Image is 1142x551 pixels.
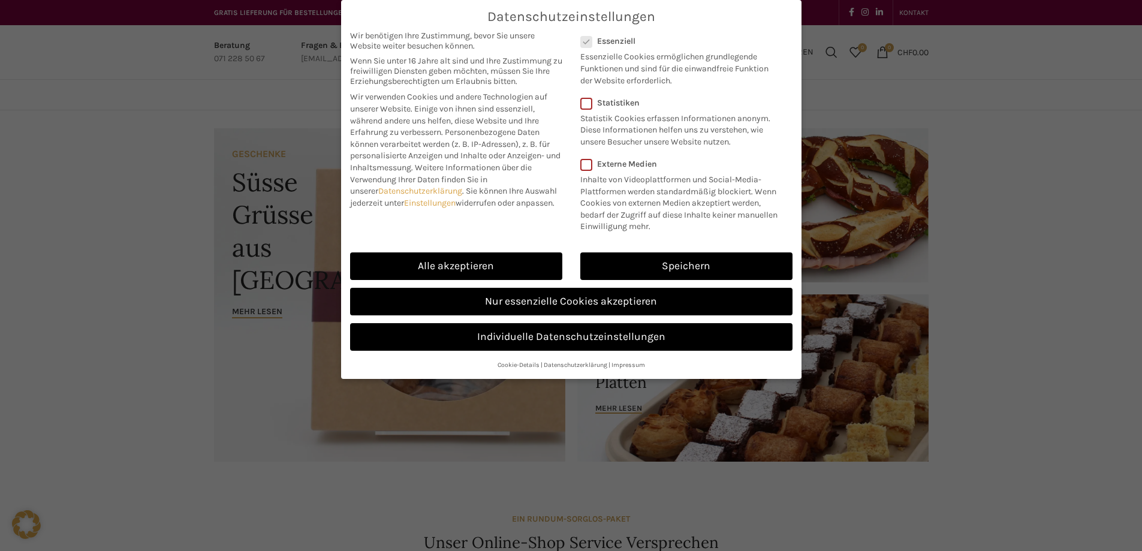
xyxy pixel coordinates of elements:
a: Speichern [580,252,793,280]
p: Inhalte von Videoplattformen und Social-Media-Plattformen werden standardmäßig blockiert. Wenn Co... [580,169,785,233]
label: Essenziell [580,36,777,46]
a: Cookie-Details [498,361,540,369]
a: Datenschutzerklärung [544,361,607,369]
p: Statistik Cookies erfassen Informationen anonym. Diese Informationen helfen uns zu verstehen, wie... [580,108,777,148]
a: Individuelle Datenschutzeinstellungen [350,323,793,351]
span: Weitere Informationen über die Verwendung Ihrer Daten finden Sie in unserer . [350,162,532,196]
label: Externe Medien [580,159,785,169]
span: Wir verwenden Cookies und andere Technologien auf unserer Website. Einige von ihnen sind essenzie... [350,92,547,137]
span: Sie können Ihre Auswahl jederzeit unter widerrufen oder anpassen. [350,186,557,208]
span: Wir benötigen Ihre Zustimmung, bevor Sie unsere Website weiter besuchen können. [350,31,562,51]
a: Alle akzeptieren [350,252,562,280]
a: Einstellungen [404,198,456,208]
label: Statistiken [580,98,777,108]
a: Nur essenzielle Cookies akzeptieren [350,288,793,315]
p: Essenzielle Cookies ermöglichen grundlegende Funktionen und sind für die einwandfreie Funktion de... [580,46,777,86]
span: Personenbezogene Daten können verarbeitet werden (z. B. IP-Adressen), z. B. für personalisierte A... [350,127,561,173]
a: Impressum [611,361,645,369]
a: Datenschutzerklärung [378,186,462,196]
span: Datenschutzeinstellungen [487,9,655,25]
span: Wenn Sie unter 16 Jahre alt sind und Ihre Zustimmung zu freiwilligen Diensten geben möchten, müss... [350,56,562,86]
